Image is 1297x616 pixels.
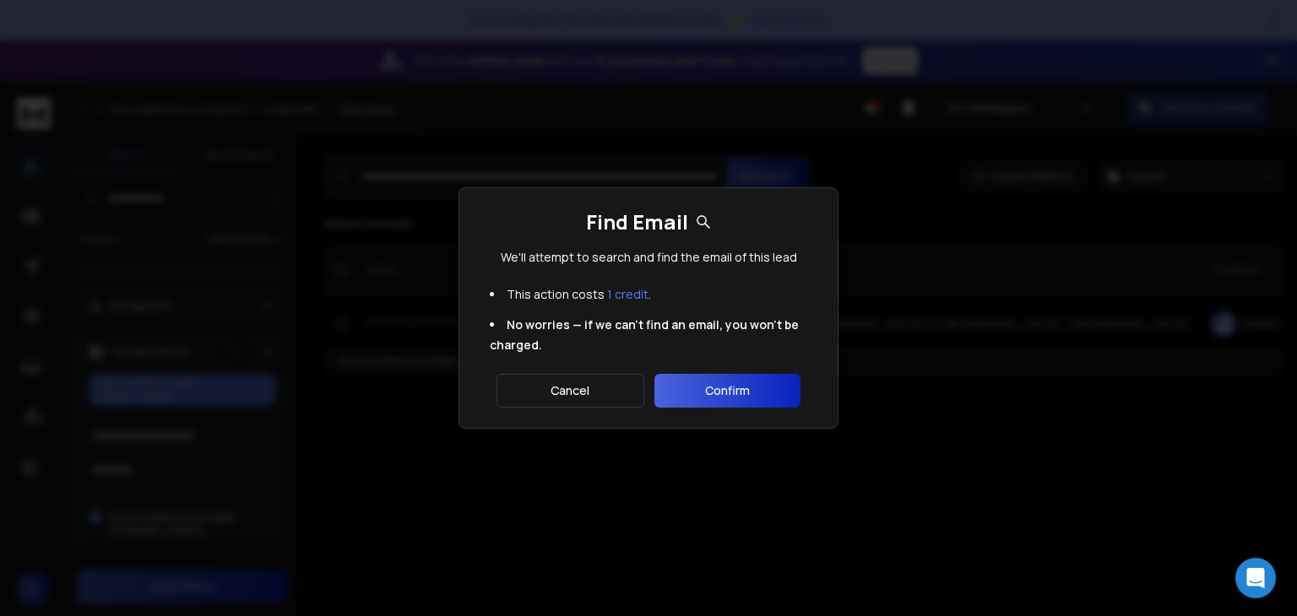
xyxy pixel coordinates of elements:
p: We'll attempt to search and find the email of this lead [501,249,797,266]
span: 1 credit [607,286,648,302]
button: Cancel [497,374,644,408]
li: This action costs . [480,279,817,310]
li: No worries — if we can't find an email, you won't be charged. [480,310,817,360]
div: Open Intercom Messenger [1235,558,1276,598]
h1: Find Email [586,208,712,235]
button: Confirm [654,374,800,408]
